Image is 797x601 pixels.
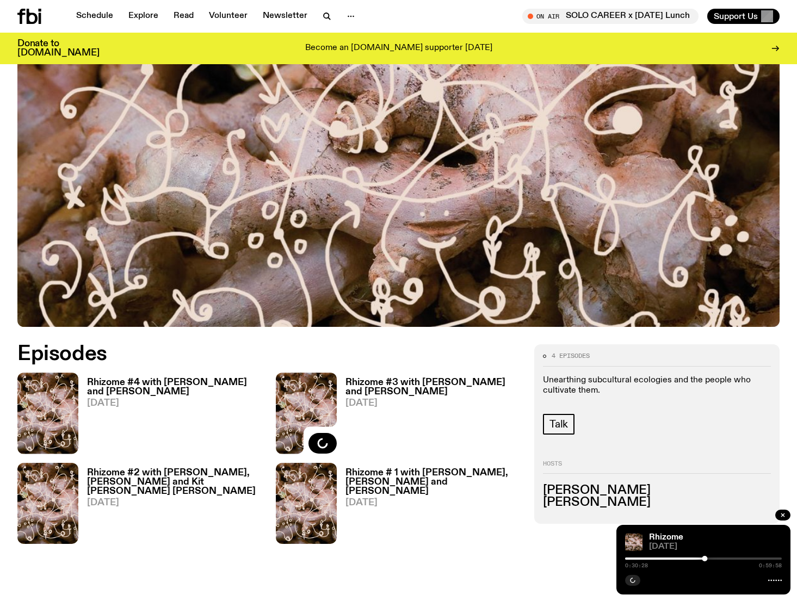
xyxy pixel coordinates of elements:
[78,378,263,454] a: Rhizome #4 with [PERSON_NAME] and [PERSON_NAME][DATE]
[17,463,78,544] img: A close up picture of a bunch of ginger roots. Yellow squiggles with arrows, hearts and dots are ...
[649,543,782,551] span: [DATE]
[714,11,758,21] span: Support Us
[17,344,521,364] h2: Episodes
[543,375,771,396] p: Unearthing subcultural ecologies and the people who cultivate them.
[276,463,337,544] img: A close up picture of a bunch of ginger roots. Yellow squiggles with arrows, hearts and dots are ...
[202,9,254,24] a: Volunteer
[122,9,165,24] a: Explore
[707,9,780,24] button: Support Us
[543,497,771,509] h3: [PERSON_NAME]
[87,468,263,496] h3: Rhizome #2 with [PERSON_NAME], [PERSON_NAME] and Kit [PERSON_NAME] [PERSON_NAME]
[256,9,314,24] a: Newsletter
[337,468,521,544] a: Rhizome # 1 with [PERSON_NAME], [PERSON_NAME] and [PERSON_NAME][DATE]
[345,378,521,396] h3: Rhizome #3 with [PERSON_NAME] and [PERSON_NAME]
[305,44,492,53] p: Become an [DOMAIN_NAME] supporter [DATE]
[543,414,574,435] a: Talk
[549,418,568,430] span: Talk
[78,468,263,544] a: Rhizome #2 with [PERSON_NAME], [PERSON_NAME] and Kit [PERSON_NAME] [PERSON_NAME][DATE]
[625,534,642,551] img: A close up picture of a bunch of ginger roots. Yellow squiggles with arrows, hearts and dots are ...
[649,533,683,542] a: Rhizome
[17,39,100,58] h3: Donate to [DOMAIN_NAME]
[345,498,521,507] span: [DATE]
[337,378,521,454] a: Rhizome #3 with [PERSON_NAME] and [PERSON_NAME][DATE]
[625,563,648,568] span: 0:30:28
[552,353,590,359] span: 4 episodes
[167,9,200,24] a: Read
[87,498,263,507] span: [DATE]
[543,461,771,474] h2: Hosts
[17,373,78,454] img: A close up picture of a bunch of ginger roots. Yellow squiggles with arrows, hearts and dots are ...
[522,9,699,24] button: On AirSOLO CAREER x [DATE] Lunch
[345,468,521,496] h3: Rhizome # 1 with [PERSON_NAME], [PERSON_NAME] and [PERSON_NAME]
[345,399,521,408] span: [DATE]
[543,485,771,497] h3: [PERSON_NAME]
[87,378,263,396] h3: Rhizome #4 with [PERSON_NAME] and [PERSON_NAME]
[87,399,263,408] span: [DATE]
[759,563,782,568] span: 0:59:58
[70,9,120,24] a: Schedule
